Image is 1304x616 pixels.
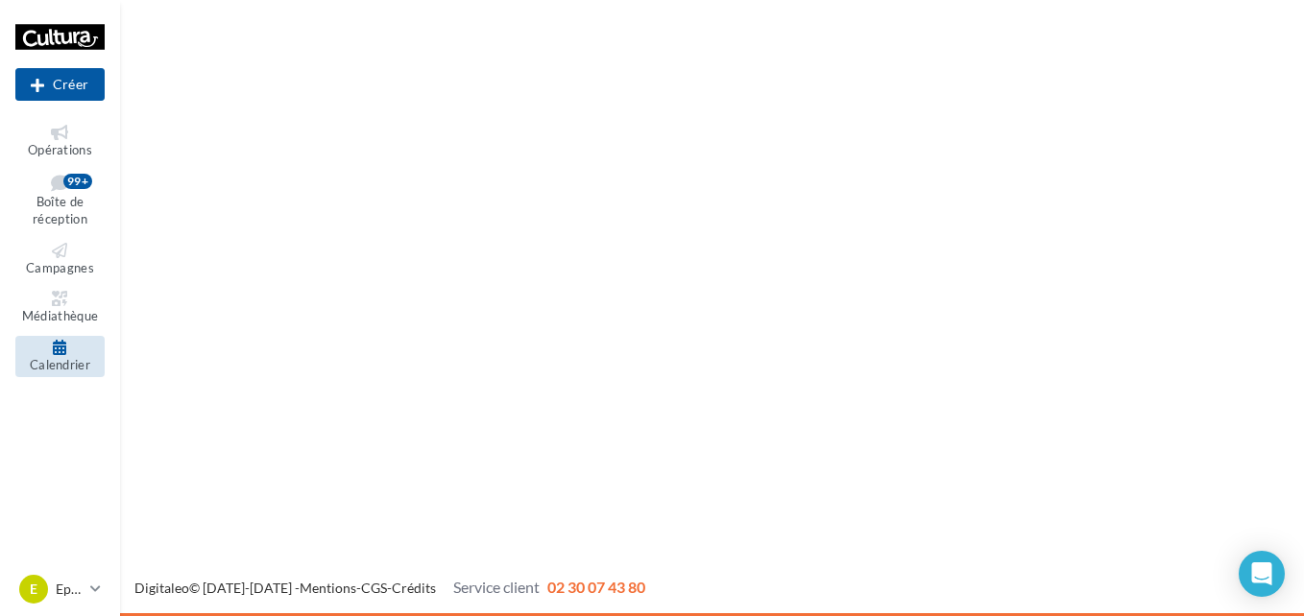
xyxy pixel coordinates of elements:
a: Digitaleo [134,580,189,596]
span: 02 30 07 43 80 [547,578,645,596]
span: Opérations [28,142,92,157]
a: CGS [361,580,387,596]
span: Calendrier [30,357,90,372]
a: Opérations [15,121,105,162]
a: Mentions [300,580,356,596]
div: Nouvelle campagne [15,68,105,101]
div: Open Intercom Messenger [1239,551,1285,597]
span: Campagnes [26,260,94,275]
span: Médiathèque [22,309,99,324]
span: E [30,580,37,599]
button: Créer [15,68,105,101]
a: Crédits [392,580,436,596]
p: Epinal [56,580,83,599]
span: Service client [453,578,540,596]
span: © [DATE]-[DATE] - - - [134,580,645,596]
div: 99+ [63,174,92,189]
span: Boîte de réception [33,194,87,227]
a: Campagnes [15,239,105,280]
a: Calendrier [15,336,105,377]
a: Boîte de réception99+ [15,170,105,231]
a: Médiathèque [15,287,105,328]
a: E Epinal [15,571,105,607]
